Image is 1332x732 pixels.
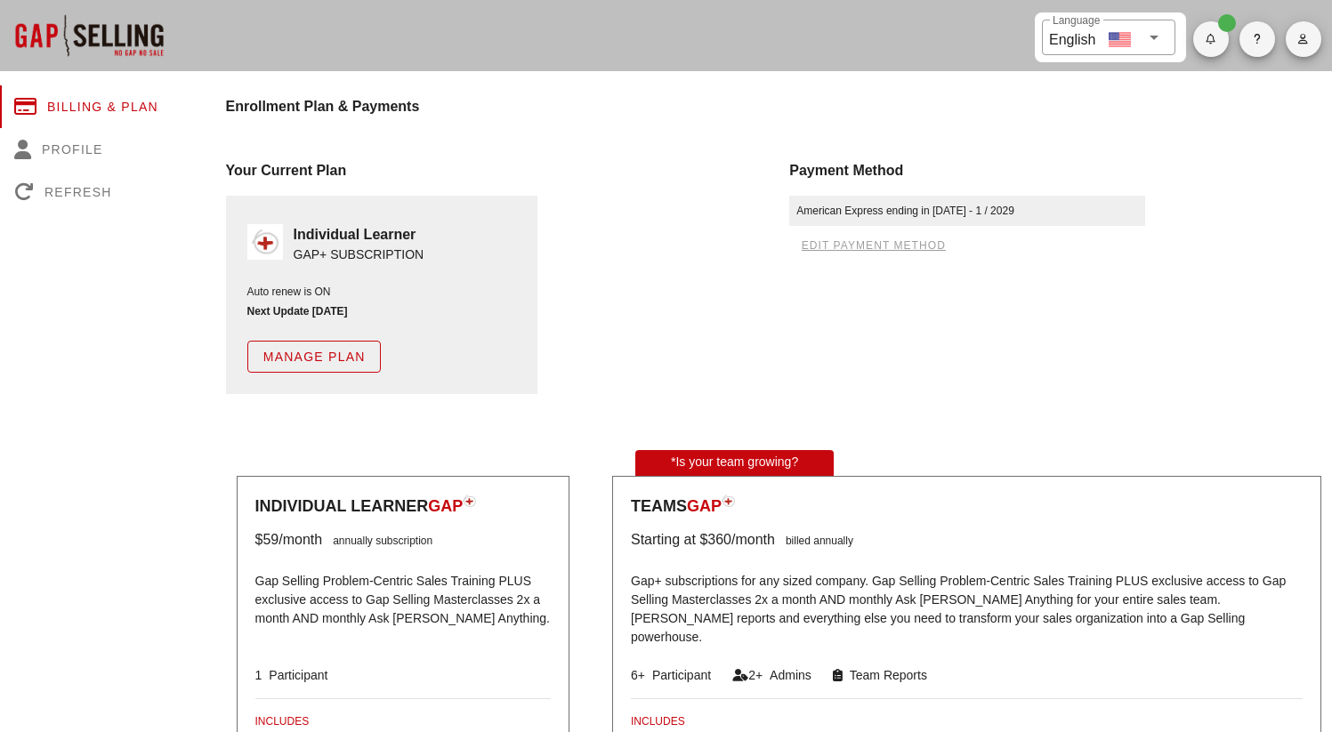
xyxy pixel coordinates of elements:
div: annually subscription [322,529,432,551]
div: American Express ending in [DATE] - 1 / 2029 [789,196,1145,226]
span: Admins [763,668,811,682]
span: GAP [687,497,722,515]
div: INCLUDES [255,713,552,729]
p: Gap+ subscriptions for any sized company. Gap Selling Problem-Centric Sales Training PLUS exclusi... [631,561,1303,641]
div: English [1049,25,1095,51]
label: Language [1053,14,1100,28]
span: GAP [428,497,463,515]
span: Badge [1218,14,1236,32]
div: /month [731,529,775,551]
span: 2+ [748,668,763,682]
span: Team Reports [843,668,927,682]
div: *Is your team growing? [635,450,834,476]
p: Gap Selling Problem-Centric Sales Training PLUS exclusive access to Gap Selling Masterclasses 2x ... [255,561,552,641]
img: plan-icon [722,495,735,507]
div: LanguageEnglish [1042,20,1175,55]
span: 1 [255,668,262,682]
div: INCLUDES [631,713,1303,729]
div: GAP+ SUBSCRIPTION [294,245,424,264]
span: Participant [645,668,711,682]
div: Starting at $360 [631,529,731,551]
span: Participant [262,668,327,682]
button: Manage Plan [247,341,381,373]
div: $59 [255,529,279,551]
span: edit payment method [801,239,946,252]
div: Auto renew is ON [247,284,516,300]
div: Your Current Plan [226,160,769,181]
div: /month [279,529,322,551]
span: Manage Plan [262,350,366,364]
div: Individual Learner [255,495,552,519]
div: Teams [631,495,1303,519]
button: edit payment method [789,233,957,258]
div: billed annually [775,529,853,551]
span: 6+ [631,668,645,682]
img: gap_plus_logo_solo.png [247,224,283,260]
strong: Next Update [DATE] [247,305,348,318]
strong: Individual Learner [294,227,416,242]
img: plan-icon [463,495,476,507]
div: Payment Method [789,160,1332,181]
